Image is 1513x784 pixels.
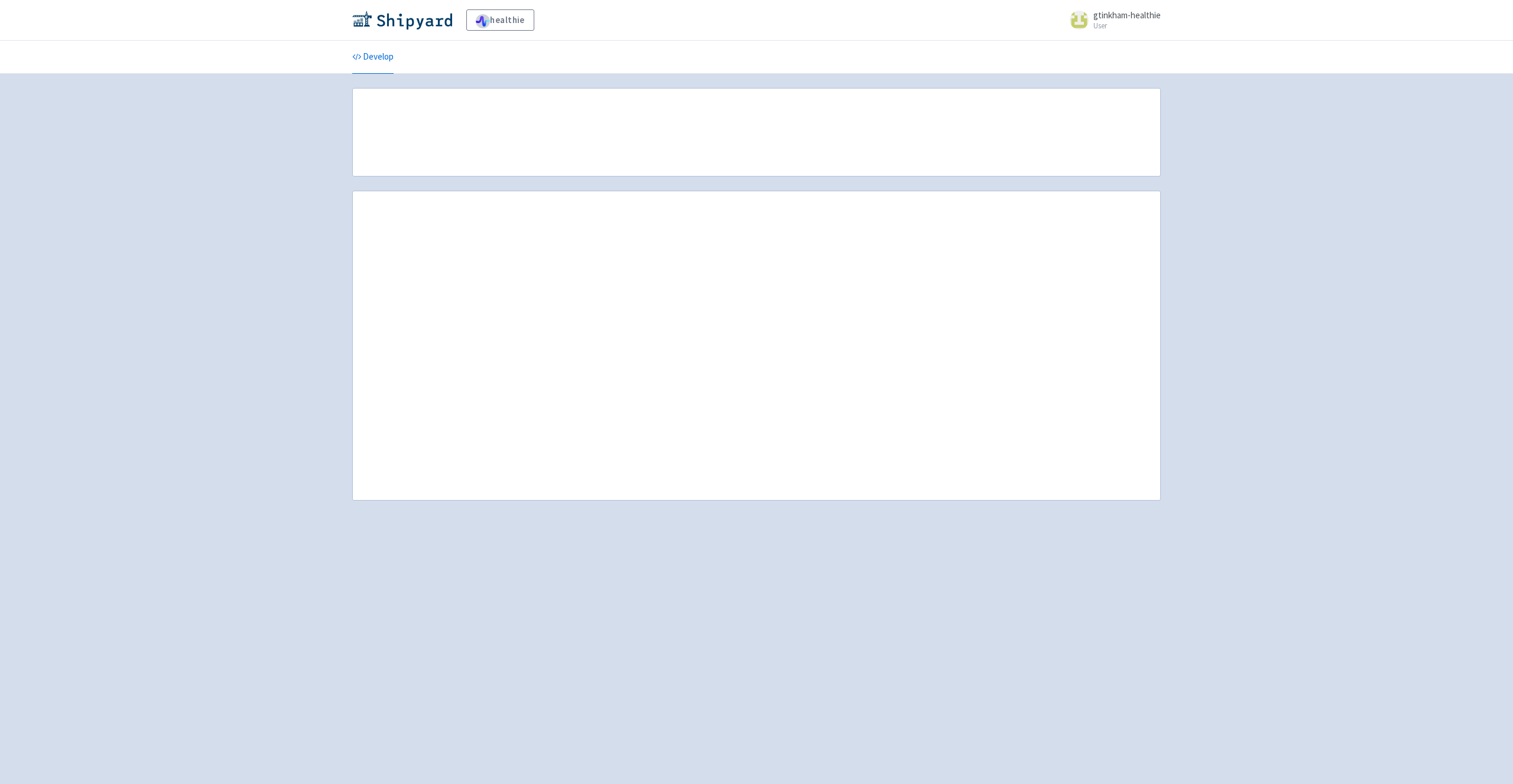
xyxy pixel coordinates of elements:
a: healthie [466,9,534,31]
small: User [1093,22,1161,30]
a: gtinkham-healthie User [1063,11,1161,30]
img: Shipyard logo [352,11,452,30]
span: gtinkham-healthie [1093,9,1161,21]
a: Develop [352,41,394,74]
